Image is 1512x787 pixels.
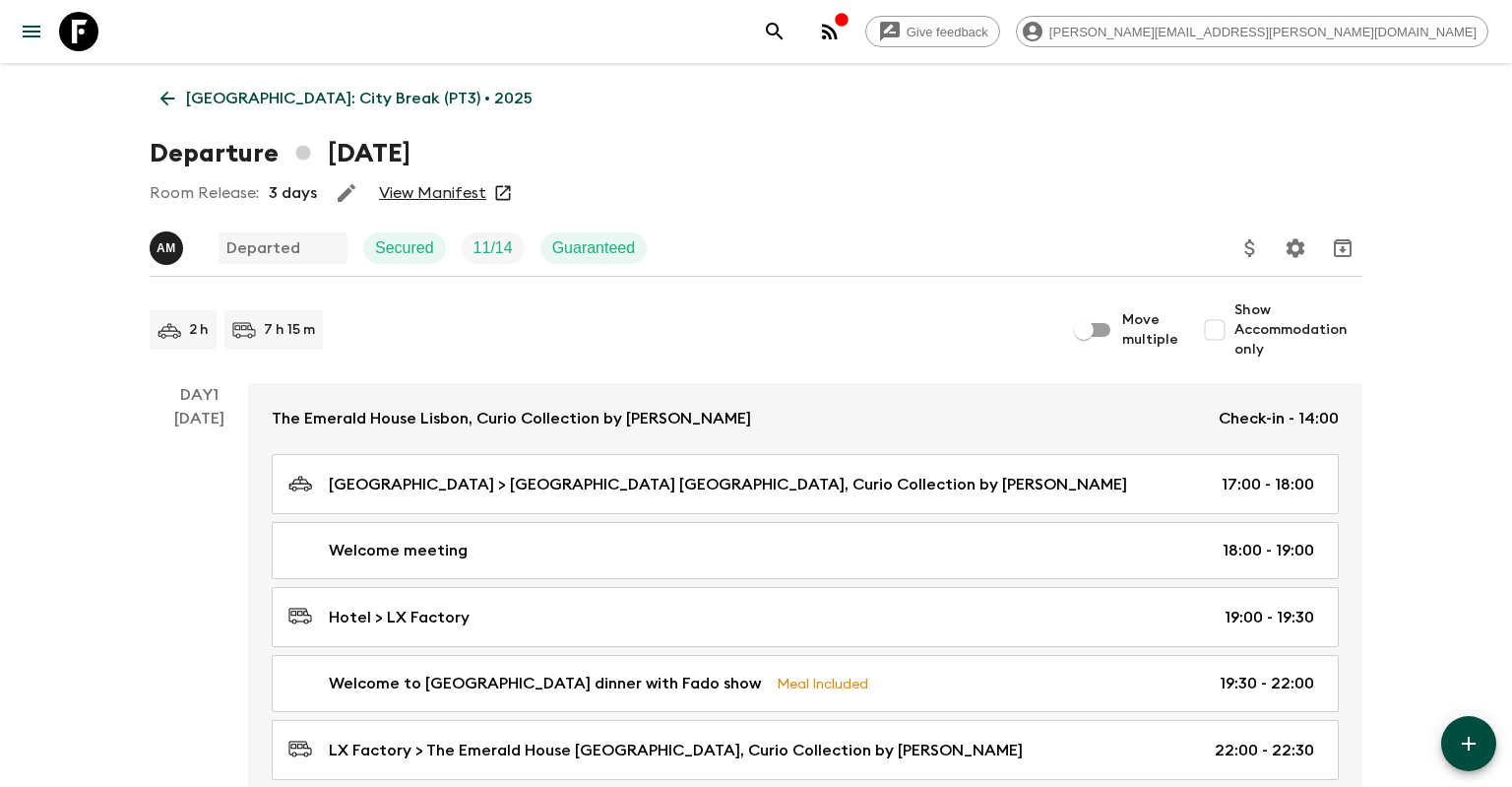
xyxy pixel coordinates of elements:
p: 7 h 15 m [264,320,315,340]
span: Show Accommodation only [1234,300,1362,360]
button: Settings [1276,229,1315,268]
p: Day 1 [150,383,248,407]
a: [GEOGRAPHIC_DATA]: City Break (PT3) • 2025 [150,79,543,118]
p: Meal Included [777,673,868,694]
button: menu [12,12,51,51]
a: View Manifest [379,183,486,203]
span: Move multiple [1122,310,1179,350]
button: Archive (Completed, Cancelled or Unsynced Departures only) [1323,229,1362,268]
a: [GEOGRAPHIC_DATA] > [GEOGRAPHIC_DATA] [GEOGRAPHIC_DATA], Curio Collection by [PERSON_NAME]17:00 -... [272,454,1339,514]
p: Departed [226,236,300,260]
p: Welcome to [GEOGRAPHIC_DATA] dinner with Fado show [329,672,761,695]
span: Give feedback [896,25,999,39]
div: Trip Fill [462,232,525,264]
a: Welcome meeting18:00 - 19:00 [272,522,1339,579]
a: The Emerald House Lisbon, Curio Collection by [PERSON_NAME]Check-in - 14:00 [248,383,1362,454]
span: Ana Margarida Moura [150,237,187,253]
p: 19:00 - 19:30 [1225,606,1314,629]
p: 2 h [189,320,209,340]
p: 11 / 14 [473,236,513,260]
p: Hotel > LX Factory [329,606,470,629]
a: Give feedback [865,16,1000,47]
button: search adventures [755,12,794,51]
span: [PERSON_NAME][EMAIL_ADDRESS][PERSON_NAME][DOMAIN_NAME] [1039,25,1487,39]
p: The Emerald House Lisbon, Curio Collection by [PERSON_NAME] [272,407,751,430]
a: LX Factory > The Emerald House [GEOGRAPHIC_DATA], Curio Collection by [PERSON_NAME]22:00 - 22:30 [272,720,1339,780]
a: Hotel > LX Factory19:00 - 19:30 [272,587,1339,647]
p: [GEOGRAPHIC_DATA] > [GEOGRAPHIC_DATA] [GEOGRAPHIC_DATA], Curio Collection by [PERSON_NAME] [329,473,1127,496]
p: Welcome meeting [329,539,468,562]
p: 19:30 - 22:00 [1220,672,1314,695]
p: [GEOGRAPHIC_DATA]: City Break (PT3) • 2025 [186,87,533,110]
p: Guaranteed [552,236,636,260]
div: Secured [363,232,446,264]
p: 17:00 - 18:00 [1222,473,1314,496]
p: Check-in - 14:00 [1219,407,1339,430]
button: Update Price, Early Bird Discount and Costs [1230,229,1270,268]
p: 22:00 - 22:30 [1215,739,1314,762]
h1: Departure [DATE] [150,134,410,173]
p: 18:00 - 19:00 [1223,539,1314,562]
p: LX Factory > The Emerald House [GEOGRAPHIC_DATA], Curio Collection by [PERSON_NAME] [329,739,1023,762]
div: [PERSON_NAME][EMAIL_ADDRESS][PERSON_NAME][DOMAIN_NAME] [1016,16,1488,47]
p: 3 days [269,181,317,205]
p: Room Release: [150,181,259,205]
a: Welcome to [GEOGRAPHIC_DATA] dinner with Fado showMeal Included19:30 - 22:00 [272,655,1339,712]
p: Secured [375,236,434,260]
